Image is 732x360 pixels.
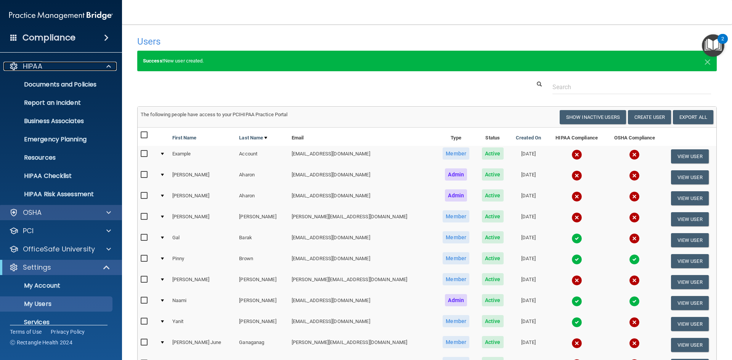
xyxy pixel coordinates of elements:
td: [EMAIL_ADDRESS][DOMAIN_NAME] [289,251,436,272]
td: [PERSON_NAME][EMAIL_ADDRESS][DOMAIN_NAME] [289,334,436,355]
th: Type [436,128,476,146]
td: [PERSON_NAME] [169,188,236,209]
p: OfficeSafe University [23,245,95,254]
button: Create User [628,110,671,124]
p: PCI [23,226,34,235]
span: Member [443,231,469,243]
th: HIPAA Compliance [547,128,606,146]
p: Services [5,318,109,326]
button: View User [671,296,709,310]
img: tick.e7d51cea.svg [571,254,582,265]
button: View User [671,170,709,184]
img: cross.ca9f0e7f.svg [629,170,640,181]
span: Ⓒ Rectangle Health 2024 [10,339,72,346]
img: tick.e7d51cea.svg [629,296,640,307]
td: [PERSON_NAME] [169,272,236,293]
td: [EMAIL_ADDRESS][DOMAIN_NAME] [289,167,436,188]
button: View User [671,233,709,247]
th: OSHA Compliance [606,128,663,146]
img: cross.ca9f0e7f.svg [571,149,582,160]
span: The following people have access to your PCIHIPAA Practice Portal [141,112,288,117]
button: View User [671,191,709,205]
td: Barak [236,230,289,251]
td: [EMAIL_ADDRESS][DOMAIN_NAME] [289,188,436,209]
img: cross.ca9f0e7f.svg [629,149,640,160]
img: cross.ca9f0e7f.svg [571,212,582,223]
td: [EMAIL_ADDRESS][DOMAIN_NAME] [289,146,436,167]
p: Report an Incident [5,99,109,107]
span: Active [482,147,504,160]
td: [EMAIL_ADDRESS][DOMAIN_NAME] [289,230,436,251]
span: Active [482,273,504,285]
input: Search [552,80,711,94]
td: [DATE] [509,230,547,251]
p: Emergency Planning [5,136,109,143]
td: [PERSON_NAME] [236,314,289,334]
p: HIPAA Checklist [5,172,109,180]
span: Member [443,147,469,160]
img: cross.ca9f0e7f.svg [571,170,582,181]
img: cross.ca9f0e7f.svg [629,338,640,349]
span: Active [482,210,504,222]
span: Active [482,189,504,202]
button: View User [671,254,709,268]
span: Admin [445,168,467,181]
td: [DATE] [509,251,547,272]
p: HIPAA Risk Assessment [5,190,109,198]
p: Settings [23,263,51,272]
img: tick.e7d51cea.svg [571,296,582,307]
a: PCI [9,226,111,235]
td: Example [169,146,236,167]
span: Member [443,210,469,222]
td: Aharon [236,167,289,188]
a: Created On [516,133,541,142]
img: tick.e7d51cea.svg [571,317,582,328]
td: Account [236,146,289,167]
p: OSHA [23,208,42,217]
td: [DATE] [509,334,547,355]
p: Business Associates [5,117,109,125]
img: tick.e7d51cea.svg [571,233,582,244]
p: My Users [5,300,109,308]
button: View User [671,317,709,331]
button: Open Resource Center, 2 new notifications [702,34,724,57]
img: cross.ca9f0e7f.svg [629,212,640,223]
div: 2 [721,39,724,49]
button: View User [671,212,709,226]
span: Member [443,315,469,327]
button: View User [671,338,709,352]
div: New user created. [137,51,717,71]
td: [PERSON_NAME] [169,209,236,230]
td: [DATE] [509,314,547,334]
a: First Name [172,133,197,142]
td: Ganaganag [236,334,289,355]
td: [DATE] [509,272,547,293]
th: Email [289,128,436,146]
img: cross.ca9f0e7f.svg [629,233,640,244]
td: [DATE] [509,209,547,230]
span: Active [482,231,504,243]
img: tick.e7d51cea.svg [629,254,640,265]
td: [PERSON_NAME] [236,272,289,293]
img: cross.ca9f0e7f.svg [571,275,582,286]
a: Export All [673,110,713,124]
td: Yanit [169,314,236,334]
span: Active [482,336,504,348]
button: Close [704,56,711,66]
td: Gal [169,230,236,251]
button: Show Inactive Users [560,110,626,124]
td: Aharon [236,188,289,209]
button: View User [671,275,709,289]
td: [EMAIL_ADDRESS][DOMAIN_NAME] [289,314,436,334]
a: HIPAA [9,62,111,71]
span: Member [443,252,469,264]
span: Admin [445,294,467,306]
td: [PERSON_NAME][EMAIL_ADDRESS][DOMAIN_NAME] [289,209,436,230]
h4: Compliance [22,32,75,43]
strong: Success! [143,58,164,64]
a: Terms of Use [10,328,42,336]
span: Member [443,273,469,285]
td: [PERSON_NAME] [169,167,236,188]
img: cross.ca9f0e7f.svg [629,191,640,202]
img: cross.ca9f0e7f.svg [629,275,640,286]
